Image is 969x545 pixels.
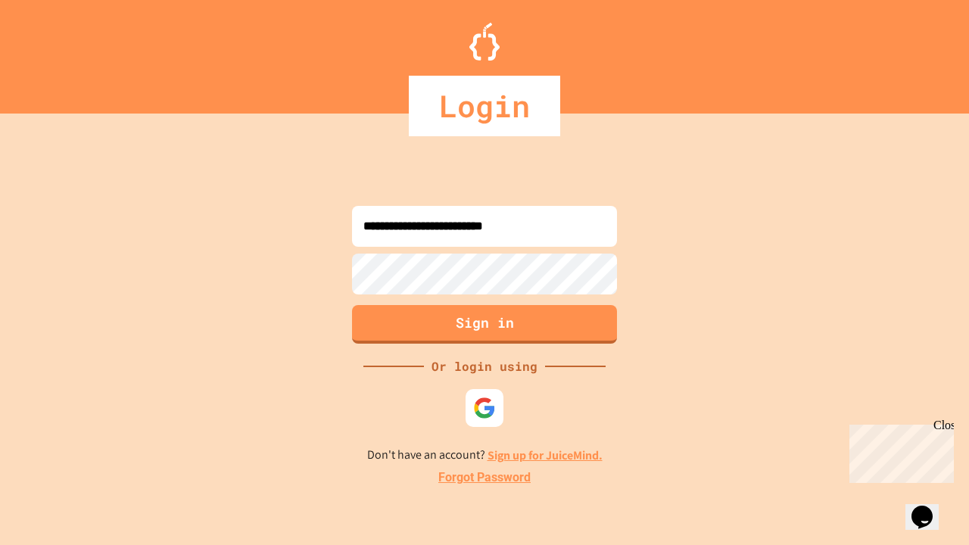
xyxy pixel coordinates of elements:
a: Forgot Password [438,469,531,487]
img: google-icon.svg [473,397,496,419]
img: Logo.svg [469,23,500,61]
button: Sign in [352,305,617,344]
div: Login [409,76,560,136]
a: Sign up for JuiceMind. [488,447,603,463]
p: Don't have an account? [367,446,603,465]
iframe: chat widget [843,419,954,483]
div: Or login using [424,357,545,375]
div: Chat with us now!Close [6,6,104,96]
iframe: chat widget [905,484,954,530]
